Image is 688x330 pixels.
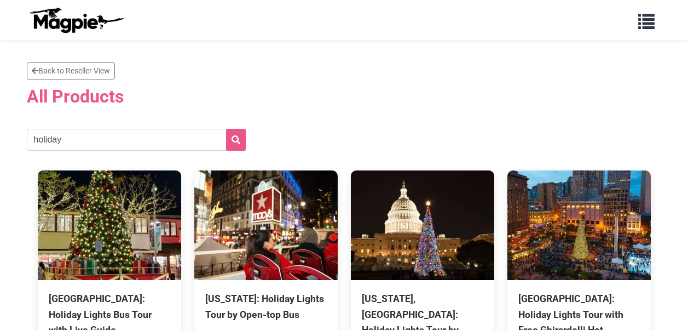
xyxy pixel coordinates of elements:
[507,170,651,280] img: San Francisco: Holiday Lights Tour with Free Ghirardelli Hot Chocolate
[351,170,494,280] img: Washington, DC: Holiday Lights Tour by Open-top Bus
[38,170,181,280] img: Los Angeles: Holiday Lights Bus Tour with Live Guide
[194,170,338,280] img: New York: Holiday Lights Tour by Open-top Bus
[27,86,662,107] h2: All Products
[27,7,125,33] img: logo-ab69f6fb50320c5b225c76a69d11143b.png
[205,291,327,322] div: [US_STATE]: Holiday Lights Tour by Open-top Bus
[27,62,115,79] a: Back to Reseller View
[27,129,246,151] input: Search products...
